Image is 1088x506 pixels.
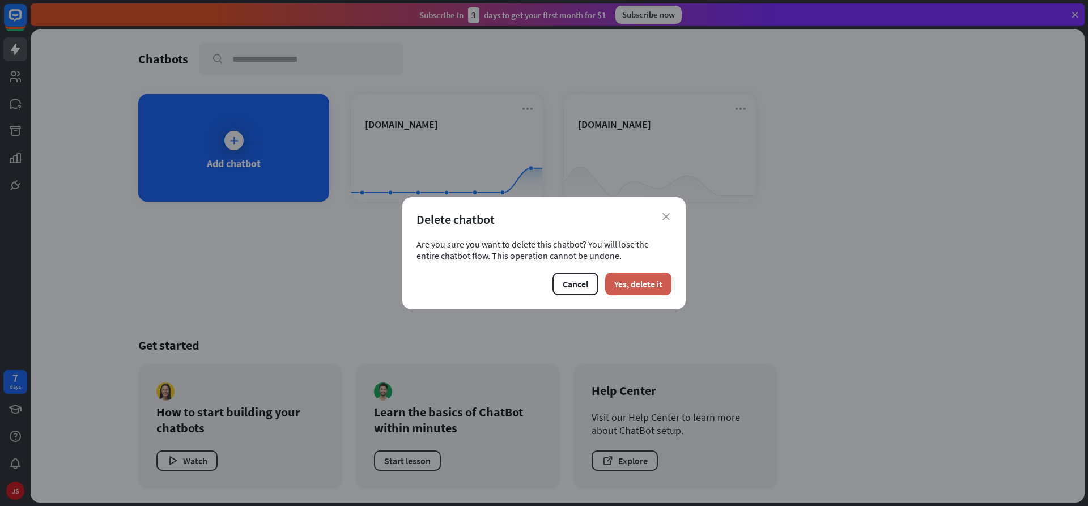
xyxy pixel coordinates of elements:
[416,239,671,261] div: Are you sure you want to delete this chatbot? You will lose the entire chatbot flow. This operati...
[662,213,670,220] i: close
[416,211,671,227] div: Delete chatbot
[9,5,43,39] button: Open LiveChat chat widget
[605,273,671,295] button: Yes, delete it
[552,273,598,295] button: Cancel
